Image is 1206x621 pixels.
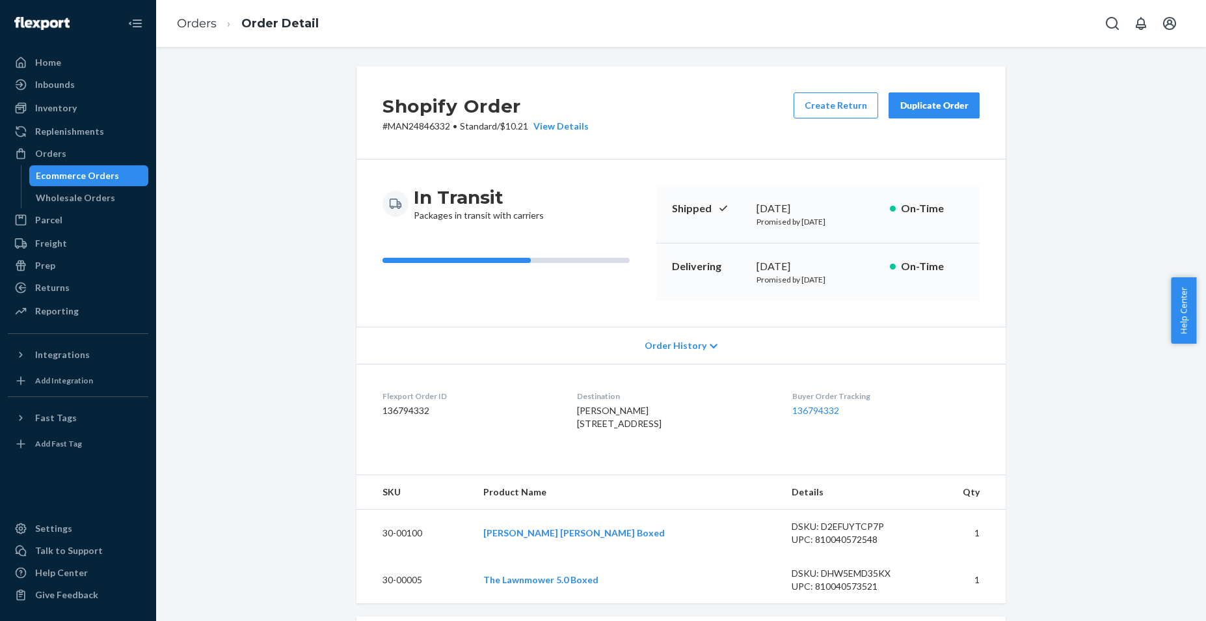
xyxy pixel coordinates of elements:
a: Add Fast Tag [8,434,148,454]
th: Product Name [473,475,782,510]
button: Open notifications [1128,10,1154,36]
dt: Flexport Order ID [382,391,556,402]
div: Inventory [35,102,77,115]
th: SKU [356,475,473,510]
button: Give Feedback [8,585,148,605]
div: UPC: 810040573521 [792,580,914,593]
div: [DATE] [757,201,879,216]
dd: 136794332 [382,404,556,417]
h3: In Transit [414,186,544,209]
div: Inbounds [35,78,75,91]
p: # MAN24846332 / $10.21 [382,120,589,133]
a: Inbounds [8,74,148,95]
p: Shipped [672,201,746,216]
button: Duplicate Order [889,92,980,118]
div: Freight [35,237,67,250]
ol: breadcrumbs [167,5,329,43]
div: Give Feedback [35,588,98,601]
div: Packages in transit with carriers [414,186,544,222]
div: Wholesale Orders [36,191,115,204]
div: Help Center [35,566,88,579]
td: 30-00005 [356,557,473,603]
div: Parcel [35,214,62,227]
a: Settings [8,518,148,539]
div: DSKU: D2EFUYTCP7P [792,520,914,533]
button: Open account menu [1157,10,1183,36]
button: Fast Tags [8,407,148,428]
a: [PERSON_NAME] [PERSON_NAME] Boxed [483,527,665,538]
td: 1 [924,510,1006,557]
div: Add Integration [35,375,93,386]
a: Prep [8,255,148,276]
a: Add Integration [8,370,148,391]
p: Delivering [672,259,746,274]
a: Freight [8,233,148,254]
th: Qty [924,475,1006,510]
p: Promised by [DATE] [757,274,879,285]
span: Order History [645,339,706,352]
a: Orders [8,143,148,164]
button: Open Search Box [1099,10,1125,36]
div: Settings [35,522,72,535]
a: Inventory [8,98,148,118]
a: Parcel [8,210,148,230]
a: Reporting [8,301,148,322]
dt: Buyer Order Tracking [792,391,980,402]
a: Help Center [8,562,148,583]
a: The Lawnmower 5.0 Boxed [483,574,598,585]
div: Replenishments [35,125,104,138]
button: View Details [528,120,589,133]
a: Talk to Support [8,540,148,561]
a: Order Detail [241,16,319,31]
button: Help Center [1171,277,1196,344]
div: Fast Tags [35,411,77,424]
p: Promised by [DATE] [757,216,879,227]
a: Wholesale Orders [29,187,149,208]
a: 136794332 [792,405,839,416]
img: Flexport logo [14,17,70,30]
div: UPC: 810040572548 [792,533,914,546]
td: 1 [924,557,1006,603]
div: Reporting [35,305,79,318]
p: On-Time [901,201,964,216]
div: DSKU: DHW5EMD35KX [792,567,914,580]
div: Prep [35,259,55,272]
div: [DATE] [757,259,879,274]
div: Home [35,56,61,69]
div: Talk to Support [35,544,103,557]
span: Standard [460,120,497,131]
span: • [453,120,457,131]
a: Orders [177,16,217,31]
dt: Destination [577,391,771,402]
th: Details [781,475,924,510]
div: Duplicate Order [900,99,969,112]
a: Returns [8,277,148,298]
div: Returns [35,281,70,294]
span: [PERSON_NAME] [STREET_ADDRESS] [577,405,662,429]
h2: Shopify Order [382,92,589,120]
button: Integrations [8,344,148,365]
a: Home [8,52,148,73]
div: Ecommerce Orders [36,169,119,182]
button: Close Navigation [122,10,148,36]
p: On-Time [901,259,964,274]
div: Add Fast Tag [35,438,82,449]
td: 30-00100 [356,510,473,557]
button: Create Return [794,92,878,118]
a: Replenishments [8,121,148,142]
div: Integrations [35,348,90,361]
div: Orders [35,147,66,160]
a: Ecommerce Orders [29,165,149,186]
